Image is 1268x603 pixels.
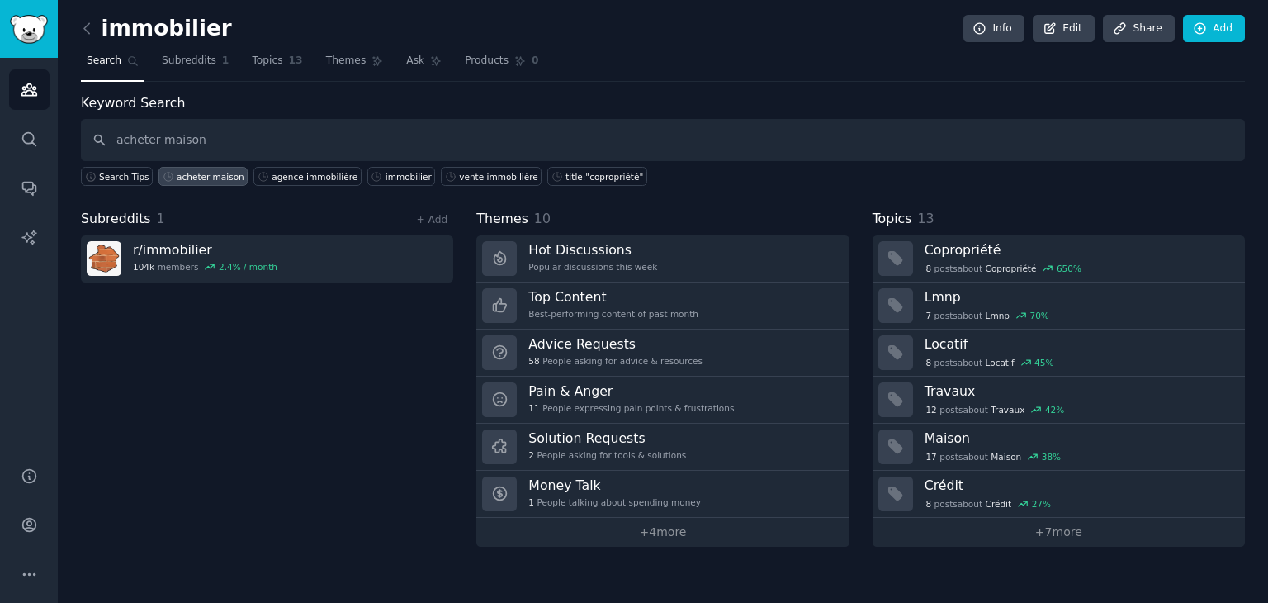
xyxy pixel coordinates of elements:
a: vente immobilière [441,167,542,186]
img: immobilier [87,241,121,276]
div: title:"copropriété" [565,171,643,183]
div: 2.4 % / month [219,261,277,273]
div: members [133,261,277,273]
div: immobilier [386,171,432,183]
div: 27 % [1032,498,1051,510]
span: 1 [222,54,229,69]
a: Ask [400,48,447,82]
h3: r/ immobilier [133,241,277,259]
h3: Lmnp [925,288,1233,306]
h3: Money Talk [528,477,701,494]
span: Topics [252,54,282,69]
div: Best-performing content of past month [528,308,698,320]
label: Keyword Search [81,95,185,111]
a: Pain & Anger11People expressing pain points & frustrations [476,377,849,424]
a: Top ContentBest-performing content of past month [476,283,849,330]
a: Solution Requests2People asking for tools & solutions [476,424,849,471]
a: immobilier [367,167,436,186]
img: GummySearch logo [10,15,48,44]
a: Themes [320,48,390,82]
span: Search Tips [99,171,149,183]
div: 650 % [1057,263,1081,274]
h3: Top Content [528,288,698,306]
a: Locatif8postsaboutLocatif45% [873,330,1245,377]
span: Crédit [986,498,1012,510]
h2: immobilier [81,16,232,42]
span: Topics [873,209,912,230]
div: agence immobilière [272,171,357,183]
a: Hot DiscussionsPopular discussions this week [476,235,849,283]
h3: Travaux [925,382,1233,400]
span: 13 [289,54,303,69]
a: Money Talk1People talking about spending money [476,471,849,518]
div: People expressing pain points & frustrations [528,402,734,414]
div: People asking for tools & solutions [528,449,686,461]
span: 7 [925,310,931,321]
a: Edit [1033,15,1095,43]
a: Add [1183,15,1245,43]
div: post s about [925,402,1066,417]
span: Subreddits [81,209,151,230]
span: Ask [406,54,424,69]
div: Popular discussions this week [528,261,657,273]
div: post s about [925,449,1062,464]
div: People asking for advice & resources [528,355,703,367]
div: 45 % [1034,357,1053,368]
div: 70 % [1029,310,1048,321]
span: Travaux [991,404,1024,415]
div: 38 % [1042,451,1061,463]
span: 10 [534,211,551,226]
a: + Add [416,214,447,226]
div: post s about [925,355,1056,370]
button: Search Tips [81,167,153,186]
a: Maison17postsaboutMaison38% [873,424,1245,471]
div: post s about [925,496,1053,511]
a: Copropriété8postsaboutCopropriété650% [873,235,1245,283]
a: +7more [873,518,1245,547]
h3: Maison [925,430,1233,447]
span: 17 [925,451,936,463]
span: 8 [925,357,931,368]
a: Info [963,15,1024,43]
span: 8 [925,263,931,274]
span: 58 [528,355,539,367]
div: post s about [925,308,1051,323]
span: Themes [326,54,367,69]
a: Travaux12postsaboutTravaux42% [873,377,1245,424]
div: post s about [925,261,1083,276]
h3: Locatif [925,335,1233,353]
input: Keyword search in audience [81,119,1245,161]
h3: Hot Discussions [528,241,657,259]
a: r/immobilier104kmembers2.4% / month [81,235,453,283]
h3: Copropriété [925,241,1233,259]
span: Themes [476,209,528,230]
a: acheter maison [158,167,248,186]
span: 2 [528,449,534,461]
span: Maison [991,451,1021,463]
a: agence immobilière [253,167,362,186]
div: People talking about spending money [528,496,701,508]
span: 1 [528,496,534,508]
span: Products [465,54,509,69]
span: Copropriété [986,263,1037,274]
span: 8 [925,498,931,510]
span: Lmnp [986,310,1010,321]
h3: Advice Requests [528,335,703,353]
div: 42 % [1045,404,1064,415]
a: Search [81,48,144,82]
span: 1 [157,211,165,226]
a: Share [1103,15,1174,43]
span: 104k [133,261,154,273]
a: +4more [476,518,849,547]
a: Subreddits1 [156,48,234,82]
span: Subreddits [162,54,216,69]
a: title:"copropriété" [547,167,647,186]
h3: Pain & Anger [528,382,734,400]
span: 12 [925,404,936,415]
a: Topics13 [246,48,308,82]
a: Crédit8postsaboutCrédit27% [873,471,1245,518]
span: 0 [532,54,539,69]
h3: Crédit [925,477,1233,494]
span: 13 [917,211,934,226]
h3: Solution Requests [528,430,686,447]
